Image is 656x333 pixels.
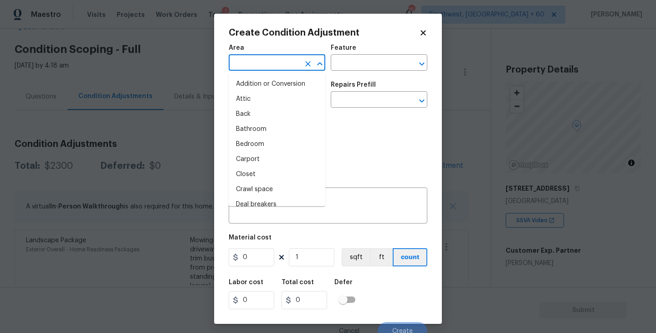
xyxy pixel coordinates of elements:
li: Bathroom [229,122,325,137]
button: count [393,248,427,266]
h5: Defer [334,279,353,286]
h5: Feature [331,45,356,51]
button: ft [370,248,393,266]
button: Close [313,57,326,70]
li: Carport [229,152,325,167]
h5: Repairs Prefill [331,82,376,88]
li: Deal breakers [229,197,325,212]
h5: Area [229,45,244,51]
h5: Labor cost [229,279,263,286]
h5: Material cost [229,234,272,241]
li: Addition or Conversion [229,77,325,92]
h5: Total cost [282,279,314,286]
li: Back [229,107,325,122]
button: Clear [302,57,314,70]
li: Attic [229,92,325,107]
h2: Create Condition Adjustment [229,28,419,37]
button: sqft [342,248,370,266]
button: Open [415,94,428,107]
button: Open [415,57,428,70]
li: Closet [229,167,325,182]
li: Crawl space [229,182,325,197]
li: Bedroom [229,137,325,152]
